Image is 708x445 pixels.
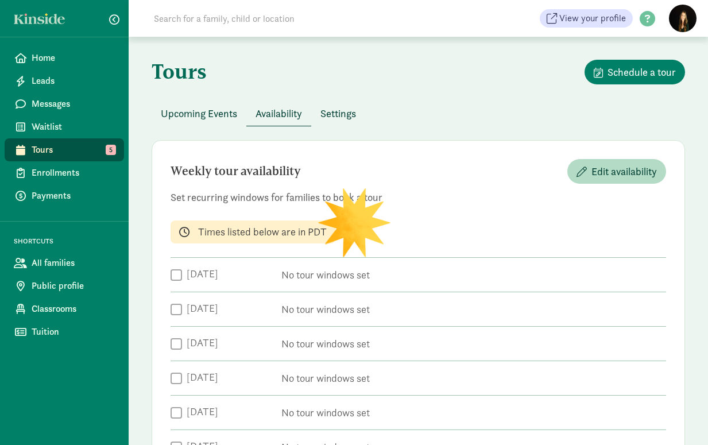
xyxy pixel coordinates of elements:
span: Enrollments [32,166,115,180]
a: Messages [5,92,124,115]
span: Classrooms [32,302,115,316]
span: Leads [32,74,115,88]
p: No tour windows set [281,337,666,351]
a: Waitlist [5,115,124,138]
span: Settings [320,106,356,121]
iframe: Chat Widget [651,390,708,445]
a: Tuition [5,320,124,343]
p: No tour windows set [281,372,666,385]
button: Availability [246,101,311,126]
a: Tours 5 [5,138,124,161]
span: Tours [32,143,115,157]
label: [DATE] [182,405,218,419]
p: Set recurring windows for families to book a tour [171,191,666,204]
a: Classrooms [5,297,124,320]
button: Upcoming Events [152,101,246,126]
a: Public profile [5,274,124,297]
a: Leads [5,69,124,92]
label: [DATE] [182,336,218,350]
button: Schedule a tour [585,60,685,84]
a: All families [5,251,124,274]
p: No tour windows set [281,303,666,316]
h2: Weekly tour availability [171,159,301,184]
label: [DATE] [182,370,218,384]
span: Availability [256,106,302,121]
span: Schedule a tour [608,64,676,80]
h1: Tours [152,60,207,83]
span: 5 [106,145,116,155]
span: Messages [32,97,115,111]
p: No tour windows set [281,406,666,420]
a: Enrollments [5,161,124,184]
p: No tour windows set [281,268,666,282]
span: Waitlist [32,120,115,134]
a: Payments [5,184,124,207]
button: Edit availability [567,159,666,184]
input: Search for a family, child or location [147,7,469,30]
span: View your profile [559,11,626,25]
span: Tuition [32,325,115,339]
a: Home [5,47,124,69]
span: All families [32,256,115,270]
span: Edit availability [591,164,657,179]
span: Public profile [32,279,115,293]
span: Payments [32,189,115,203]
a: View your profile [540,9,633,28]
p: Times listed below are in PDT [198,225,327,239]
span: Home [32,51,115,65]
button: Settings [311,101,365,126]
span: Upcoming Events [161,106,237,121]
label: [DATE] [182,267,218,281]
label: [DATE] [182,301,218,315]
